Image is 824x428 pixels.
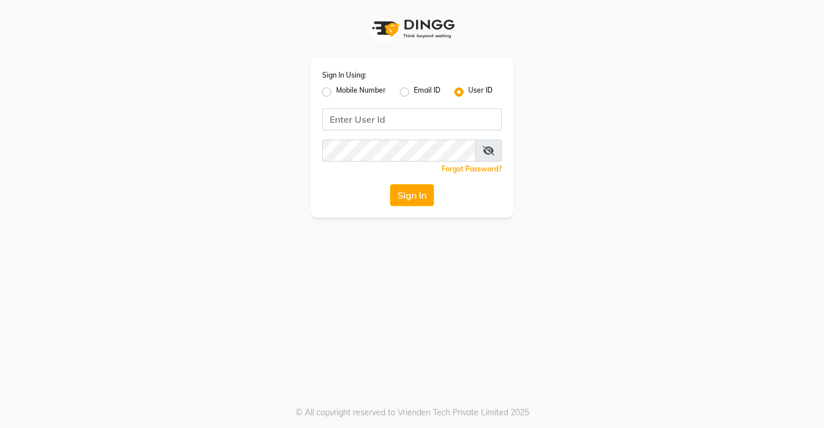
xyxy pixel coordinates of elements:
[336,85,386,99] label: Mobile Number
[322,108,502,130] input: Username
[322,70,366,81] label: Sign In Using:
[322,140,476,162] input: Username
[366,12,458,46] img: logo1.svg
[390,184,434,206] button: Sign In
[468,85,493,99] label: User ID
[414,85,440,99] label: Email ID
[442,164,502,173] a: Forgot Password?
